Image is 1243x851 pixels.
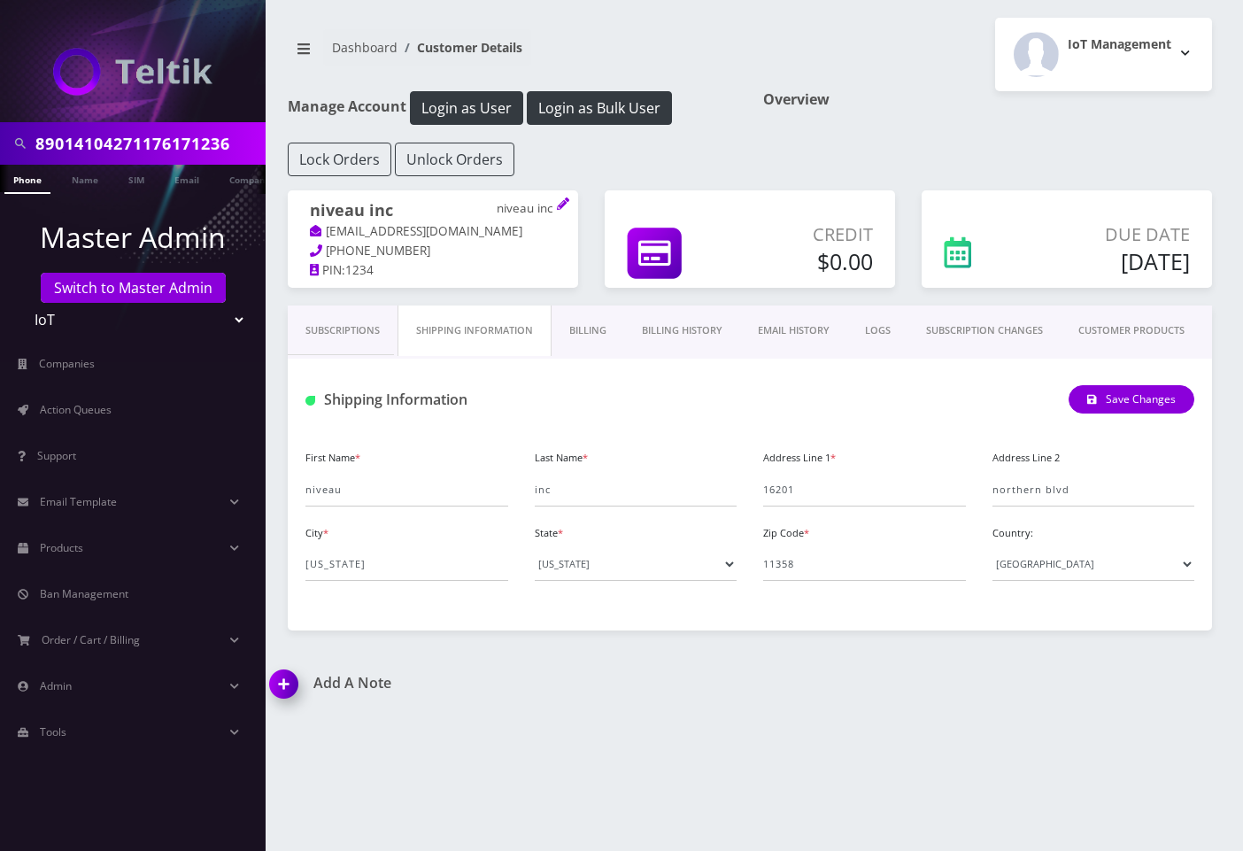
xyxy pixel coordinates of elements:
h1: Shipping Information [305,391,584,408]
span: Email Template [40,494,117,509]
span: Support [37,448,76,463]
li: Customer Details [398,38,522,57]
h2: IoT Management [1068,37,1171,52]
label: Address Line 2 [992,451,1060,466]
button: Login as Bulk User [527,91,672,125]
a: Phone [4,165,50,194]
a: Billing History [624,306,740,356]
input: Last Name [535,473,737,507]
p: Due Date [1035,221,1190,248]
a: SUBSCRIPTION CHANGES [908,306,1061,356]
span: [PHONE_NUMBER] [326,243,430,259]
label: State [535,526,563,541]
a: EMAIL HISTORY [740,306,847,356]
p: Credit [740,221,873,248]
label: City [305,526,328,541]
input: First Name [305,473,508,507]
span: Admin [40,678,72,693]
input: Zip [763,547,966,581]
a: Shipping Information [398,306,552,356]
button: Save Changes [1069,385,1194,414]
label: First Name [305,451,360,466]
input: City [305,547,508,581]
button: IoT Management [995,18,1212,91]
button: Unlock Orders [395,143,514,176]
a: Billing [552,306,624,356]
span: Companies [39,356,95,371]
span: Tools [40,724,66,739]
button: Login as User [410,91,523,125]
span: 1234 [345,262,374,278]
a: SIM [120,165,153,192]
h1: Manage Account [288,91,737,125]
a: Login as Bulk User [527,97,672,116]
h5: [DATE] [1035,248,1190,275]
h1: niveau inc [310,201,556,222]
a: Switch to Master Admin [41,273,226,303]
input: Address Line 1 [763,473,966,507]
a: Company [220,165,280,192]
a: CUSTOMER PRODUCTS [1061,306,1202,356]
span: Products [40,540,83,555]
a: PIN: [310,262,345,280]
a: Name [63,165,107,192]
span: Order / Cart / Billing [42,632,140,647]
input: Search in Company [35,127,261,160]
button: Lock Orders [288,143,391,176]
img: IoT [53,48,212,96]
span: Ban Management [40,586,128,601]
a: Email [166,165,208,192]
a: Dashboard [332,39,398,56]
h1: Overview [763,91,1212,108]
a: Login as User [406,97,527,116]
label: Last Name [535,451,588,466]
p: niveau inc [497,201,556,217]
a: [EMAIL_ADDRESS][DOMAIN_NAME] [310,223,522,241]
a: LOGS [847,306,908,356]
a: Add A Note [270,675,737,692]
h5: $0.00 [740,248,873,275]
input: Address Line 2 [992,473,1195,507]
label: Country: [992,526,1033,541]
a: Subscriptions [288,306,398,356]
label: Address Line 1 [763,451,836,466]
label: Zip Code [763,526,809,541]
span: Action Queues [40,402,112,417]
nav: breadcrumb [288,29,737,80]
